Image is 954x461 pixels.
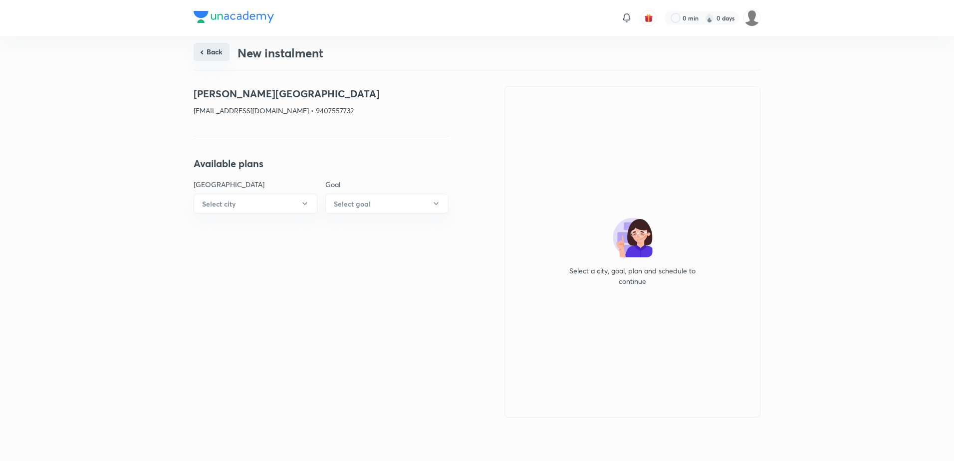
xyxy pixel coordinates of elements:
[644,13,653,22] img: avatar
[563,265,703,286] p: Select a city, goal, plan and schedule to continue
[194,11,274,23] img: Company Logo
[194,11,274,25] a: Company Logo
[194,43,230,61] button: Back
[613,218,653,257] img: no-plan-selected
[202,199,236,209] h6: Select city
[194,179,317,190] p: [GEOGRAPHIC_DATA]
[194,105,449,116] p: [EMAIL_ADDRESS][DOMAIN_NAME] • 9407557732
[194,156,449,171] h4: Available plans
[194,86,449,101] h4: [PERSON_NAME][GEOGRAPHIC_DATA]
[705,13,715,23] img: streak
[325,179,449,190] p: Goal
[334,199,371,209] h6: Select goal
[641,10,657,26] button: avatar
[238,46,323,60] h3: New instalment
[743,9,760,26] img: PRADEEP KADAM
[194,194,317,214] button: Select city
[325,194,449,214] button: Select goal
